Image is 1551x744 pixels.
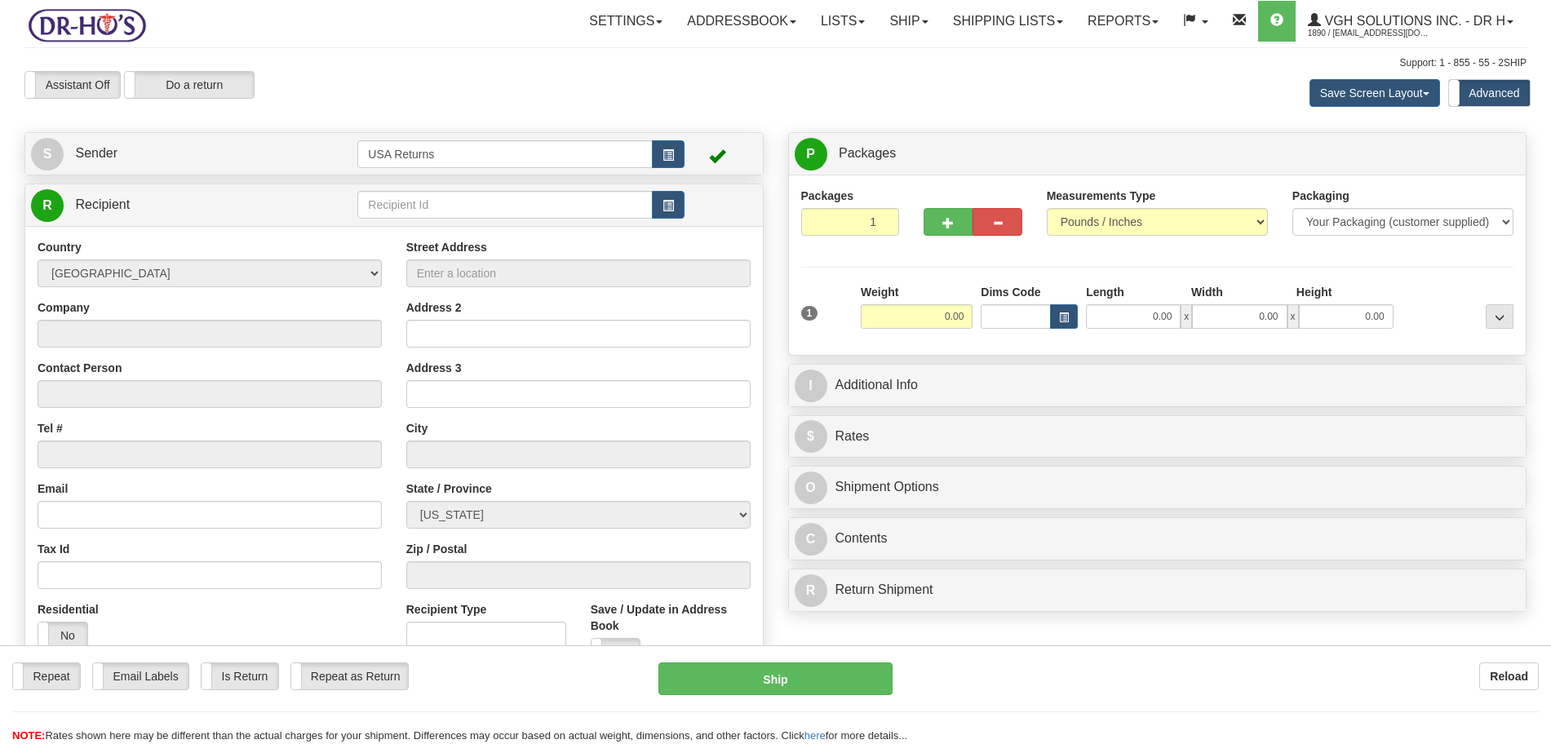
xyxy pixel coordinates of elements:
span: 1890 / [EMAIL_ADDRESS][DOMAIN_NAME] [1308,25,1430,42]
label: Assistant Off [25,72,120,98]
a: Lists [809,1,877,42]
label: Company [38,299,90,316]
a: Ship [877,1,940,42]
button: Ship [658,662,893,695]
label: Country [38,239,82,255]
label: Is Return [202,663,278,689]
a: Settings [577,1,675,42]
button: Reload [1479,662,1539,690]
label: Advanced [1449,80,1530,106]
label: Dims Code [981,284,1040,300]
label: No [38,622,87,649]
img: logo1890.jpg [24,4,149,46]
label: Tel # [38,420,63,436]
a: Addressbook [675,1,809,42]
label: Length [1086,284,1124,300]
span: I [795,370,827,402]
a: OShipment Options [795,471,1521,504]
span: x [1287,304,1299,329]
label: Measurements Type [1047,188,1156,204]
label: Street Address [406,239,487,255]
a: P Packages [795,137,1521,170]
a: $Rates [795,420,1521,454]
label: No [592,639,640,665]
div: ... [1486,304,1513,329]
label: Packages [801,188,854,204]
label: Email Labels [93,663,188,689]
iframe: chat widget [1513,289,1549,455]
label: Contact Person [38,360,122,376]
a: CContents [795,522,1521,556]
label: Address 3 [406,360,462,376]
label: Zip / Postal [406,541,468,557]
span: Packages [839,146,896,160]
label: Residential [38,601,99,618]
span: P [795,138,827,170]
label: Recipient Type [406,601,487,618]
label: Repeat as Return [291,663,408,689]
span: O [795,472,827,504]
label: Height [1296,284,1332,300]
div: Support: 1 - 855 - 55 - 2SHIP [24,56,1527,70]
span: Sender [75,146,117,160]
span: VGH Solutions Inc. - Dr H [1321,14,1505,28]
span: x [1181,304,1192,329]
label: Tax Id [38,541,69,557]
label: Email [38,480,68,497]
label: Width [1191,284,1223,300]
label: Repeat [13,663,80,689]
a: Shipping lists [941,1,1075,42]
label: City [406,420,428,436]
span: Recipient [75,197,130,211]
a: R Recipient [31,188,321,222]
a: VGH Solutions Inc. - Dr H 1890 / [EMAIL_ADDRESS][DOMAIN_NAME] [1296,1,1526,42]
label: Address 2 [406,299,462,316]
label: State / Province [406,480,492,497]
span: 1 [801,306,818,321]
a: here [804,729,826,742]
a: IAdditional Info [795,369,1521,402]
span: S [31,138,64,170]
label: Weight [861,284,898,300]
a: S Sender [31,137,357,170]
span: R [795,574,827,607]
span: C [795,523,827,556]
input: Recipient Id [357,191,652,219]
label: Do a return [125,72,254,98]
a: Reports [1075,1,1171,42]
a: RReturn Shipment [795,573,1521,607]
input: Sender Id [357,140,652,168]
button: Save Screen Layout [1309,79,1440,107]
label: Save / Update in Address Book [591,601,751,634]
span: $ [795,420,827,453]
span: NOTE: [12,729,45,742]
b: Reload [1490,670,1528,683]
input: Enter a location [406,259,751,287]
span: R [31,189,64,222]
label: Packaging [1292,188,1349,204]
